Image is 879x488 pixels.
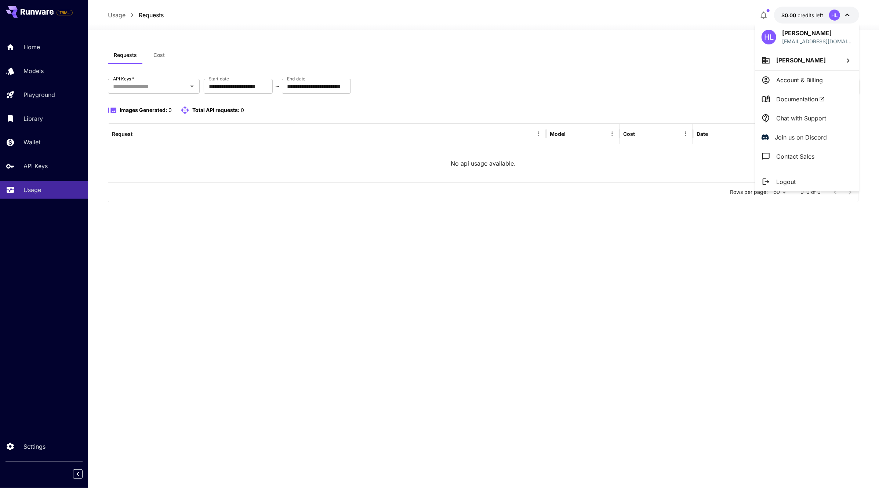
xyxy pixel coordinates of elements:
p: Logout [776,177,796,186]
p: Chat with Support [776,114,826,123]
span: [PERSON_NAME] [776,57,826,64]
p: Join us on Discord [775,133,827,142]
span: Documentation [776,95,825,104]
div: devloper.hans@gmail.com [782,37,853,45]
div: HL [762,30,776,44]
p: [EMAIL_ADDRESS][DOMAIN_NAME] [782,37,853,45]
p: Contact Sales [776,152,814,161]
button: [PERSON_NAME] [755,50,859,70]
p: [PERSON_NAME] [782,29,853,37]
p: Account & Billing [776,76,823,84]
